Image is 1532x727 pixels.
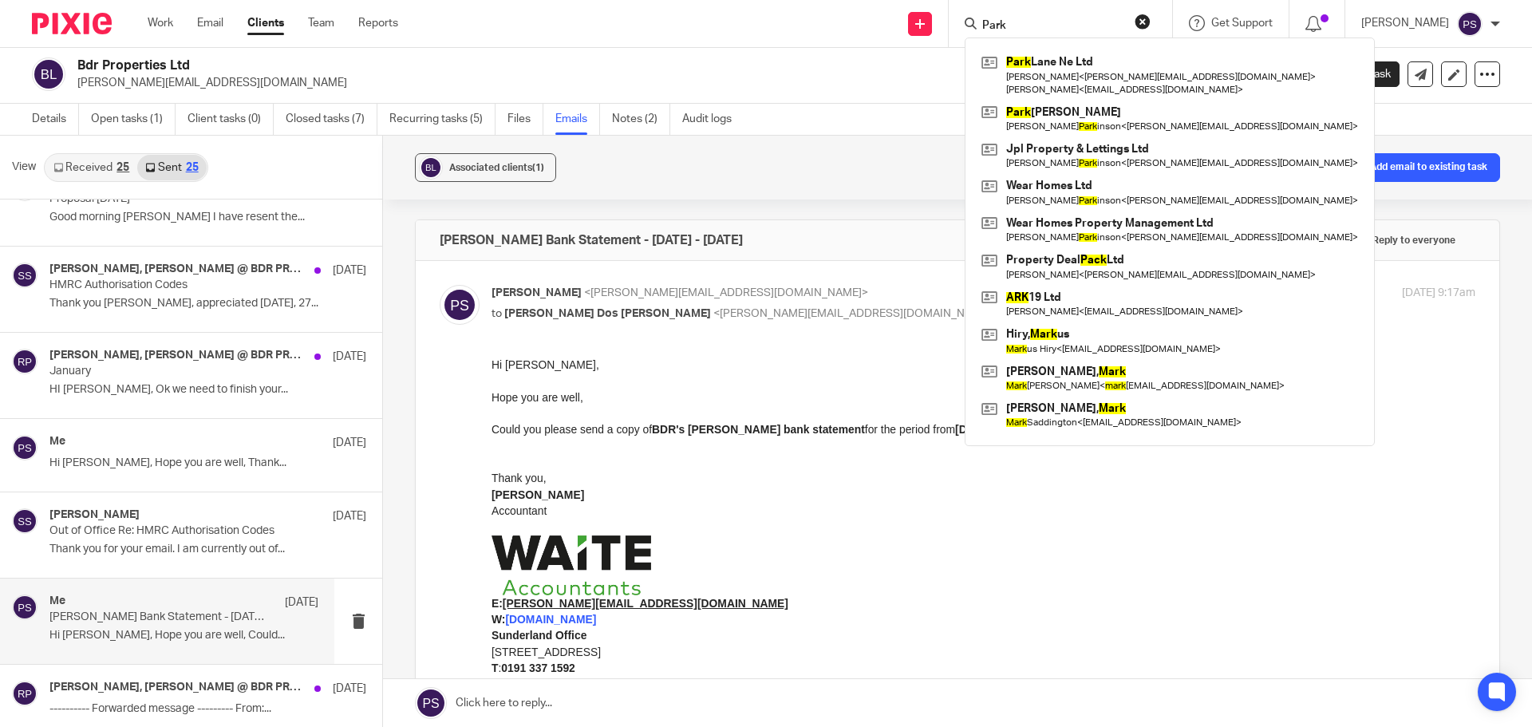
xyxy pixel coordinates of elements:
[492,308,502,319] span: to
[449,163,544,172] span: Associated clients
[504,308,711,319] span: [PERSON_NAME] Dos [PERSON_NAME]
[1211,18,1273,29] span: Get Support
[45,155,137,180] a: Received25
[49,524,303,538] p: Out of Office Re: HMRC Authorisation Codes
[77,57,1042,74] h2: Bdr Properties Ltd
[612,104,670,135] a: Notes (2)
[333,435,366,451] p: [DATE]
[14,256,105,269] a: [DOMAIN_NAME]
[12,595,38,620] img: svg%3E
[49,508,140,522] h4: [PERSON_NAME]
[116,162,129,173] div: 25
[91,104,176,135] a: Open tasks (1)
[12,681,38,706] img: svg%3E
[682,104,744,135] a: Audit logs
[49,383,366,397] p: HI [PERSON_NAME], Ok we need to finish your...
[12,435,38,460] img: svg%3E
[160,66,373,79] strong: BDR's [PERSON_NAME] bank statement
[77,75,1283,91] p: [PERSON_NAME][EMAIL_ADDRESS][DOMAIN_NAME]
[532,163,544,172] span: (1)
[1457,11,1483,37] img: svg%3E
[308,15,334,31] a: Team
[415,153,556,182] button: Associated clients(1)
[333,681,366,697] p: [DATE]
[555,104,600,135] a: Emails
[713,308,997,319] span: <[PERSON_NAME][EMAIL_ADDRESS][DOMAIN_NAME]>
[12,508,38,534] img: svg%3E
[1135,14,1151,30] button: Clear
[49,263,306,276] h4: [PERSON_NAME], [PERSON_NAME] @ BDR PROPERTIES
[49,681,306,694] h4: [PERSON_NAME], [PERSON_NAME] @ BDR PROPERTIES
[1402,285,1475,302] p: [DATE] 9:17am
[286,104,377,135] a: Closed tasks (7)
[507,104,543,135] a: Files
[49,349,306,362] h4: [PERSON_NAME], [PERSON_NAME] @ BDR PROPERTIES
[1347,228,1459,252] label: Reply to everyone
[584,287,868,298] span: <[PERSON_NAME][EMAIL_ADDRESS][DOMAIN_NAME]>
[49,595,65,608] h4: Me
[333,349,366,365] p: [DATE]
[333,508,366,524] p: [DATE]
[12,263,38,288] img: svg%3E
[247,15,284,31] a: Clients
[12,159,36,176] span: View
[49,297,366,310] p: Thank you [PERSON_NAME], appreciated [DATE], 27...
[49,279,303,292] p: HMRC Authorisation Codes
[49,702,366,716] p: ---------- Forwarded message --------- From:...
[32,104,79,135] a: Details
[49,629,318,642] p: Hi [PERSON_NAME], Hope you are well, Could...
[32,57,65,91] img: svg%3E
[137,155,206,180] a: Sent25
[148,15,173,31] a: Work
[464,66,557,79] strong: [DATE] to [DATE].
[49,365,303,378] p: January
[49,610,265,624] p: [PERSON_NAME] Bank Statement - [DATE] - [DATE]
[12,349,38,374] img: svg%3E
[10,305,84,318] strong: 0191 337 1592
[186,162,199,173] div: 25
[32,13,112,34] img: Pixie
[419,156,443,180] img: svg%3E
[188,104,274,135] a: Client tasks (0)
[981,19,1124,34] input: Search
[197,15,223,31] a: Email
[49,192,303,206] p: Proposal [DATE]
[492,287,582,298] span: [PERSON_NAME]
[1341,153,1500,182] button: Add email to existing task
[333,263,366,279] p: [DATE]
[389,104,496,135] a: Recurring tasks (5)
[49,211,366,224] p: Good morning [PERSON_NAME] I have resent the...
[11,240,297,253] a: [PERSON_NAME][EMAIL_ADDRESS][DOMAIN_NAME]
[285,595,318,610] p: [DATE]
[1361,15,1449,31] p: [PERSON_NAME]
[49,543,366,556] p: Thank you for your email. I am currently out of...
[358,15,398,31] a: Reports
[49,435,65,448] h4: Me
[49,456,366,470] p: Hi [PERSON_NAME], Hope you are well, Thank...
[440,232,743,248] h4: [PERSON_NAME] Bank Statement - [DATE] - [DATE]
[440,285,480,325] img: svg%3E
